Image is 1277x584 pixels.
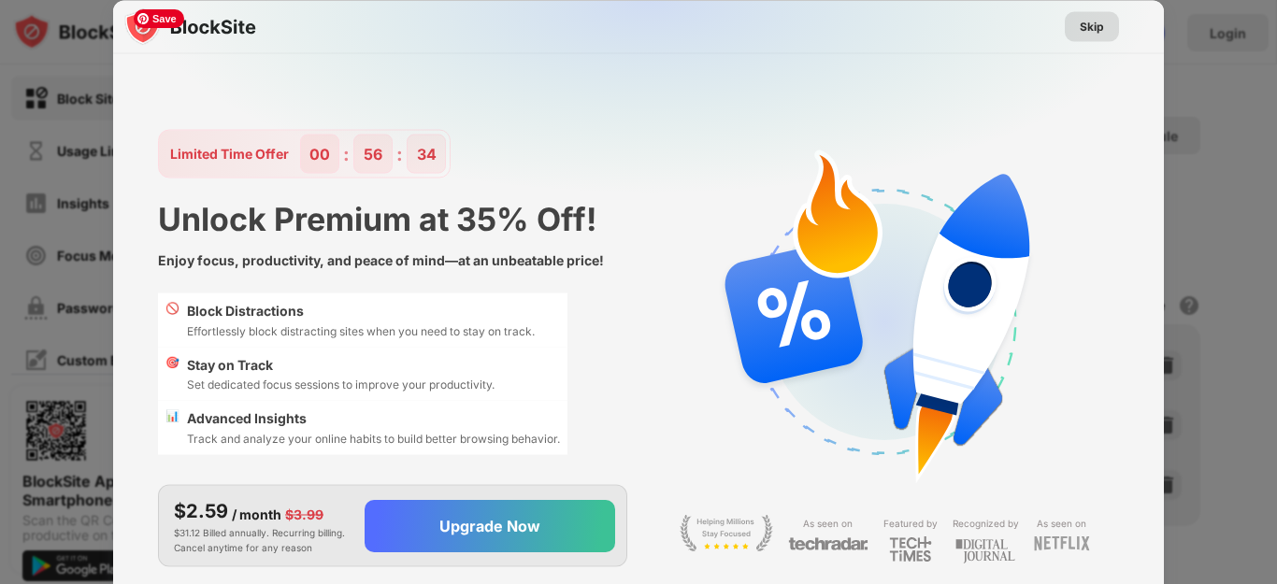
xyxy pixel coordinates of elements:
div: Set dedicated focus sessions to improve your productivity. [187,376,495,393]
img: light-techradar.svg [788,536,868,552]
div: As seen on [803,514,853,532]
div: Track and analyze your online habits to build better browsing behavior. [187,429,560,447]
div: $3.99 [285,504,323,524]
img: light-netflix.svg [1034,536,1090,551]
div: 🎯 [165,354,179,393]
div: Recognized by [953,514,1019,532]
div: Upgrade Now [439,517,540,535]
div: $2.59 [174,497,228,525]
img: light-techtimes.svg [889,536,932,563]
div: 📊 [165,408,179,448]
div: Advanced Insights [187,408,560,429]
div: Featured by [883,514,938,532]
div: Skip [1080,17,1104,36]
div: $31.12 Billed annually. Recurring billing. Cancel anytime for any reason [174,497,350,555]
span: Save [134,9,184,28]
img: light-stay-focus.svg [680,514,773,551]
div: As seen on [1037,514,1086,532]
div: / month [232,504,281,524]
img: light-digital-journal.svg [955,536,1015,567]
